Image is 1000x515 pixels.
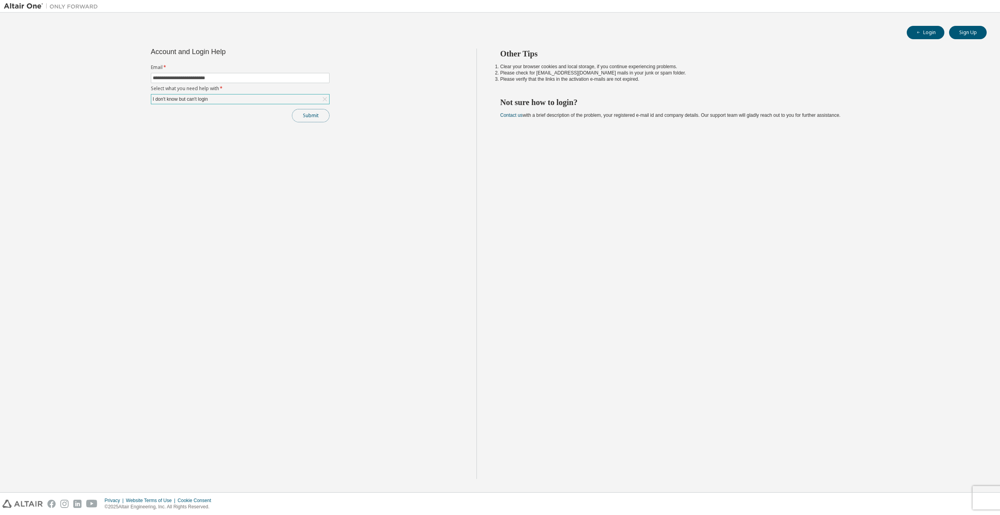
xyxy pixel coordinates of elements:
[500,76,973,82] li: Please verify that the links in the activation e-mails are not expired.
[500,70,973,76] li: Please check for [EMAIL_ADDRESS][DOMAIN_NAME] mails in your junk or spam folder.
[500,97,973,107] h2: Not sure how to login?
[152,95,209,103] div: I don't know but can't login
[126,497,178,504] div: Website Terms of Use
[151,49,294,55] div: Account and Login Help
[105,497,126,504] div: Privacy
[178,497,216,504] div: Cookie Consent
[105,504,216,510] p: © 2025 Altair Engineering, Inc. All Rights Reserved.
[500,63,973,70] li: Clear your browser cookies and local storage, if you continue experiencing problems.
[60,500,69,508] img: instagram.svg
[151,64,330,71] label: Email
[47,500,56,508] img: facebook.svg
[151,85,330,92] label: Select what you need help with
[500,49,973,59] h2: Other Tips
[907,26,944,39] button: Login
[949,26,987,39] button: Sign Up
[86,500,98,508] img: youtube.svg
[4,2,102,10] img: Altair One
[292,109,330,122] button: Submit
[151,94,329,104] div: I don't know but can't login
[500,112,841,118] span: with a brief description of the problem, your registered e-mail id and company details. Our suppo...
[500,112,523,118] a: Contact us
[73,500,82,508] img: linkedin.svg
[2,500,43,508] img: altair_logo.svg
